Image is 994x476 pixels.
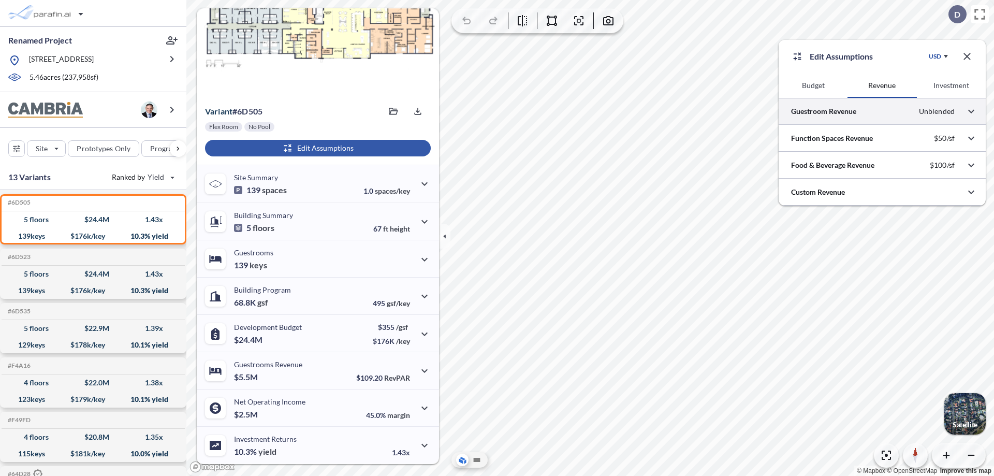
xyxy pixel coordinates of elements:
span: Variant [205,106,232,116]
p: 13 Variants [8,171,51,183]
p: Building Summary [234,211,293,220]
span: floors [253,223,274,233]
span: gsf/key [387,299,410,308]
p: Flex Room [209,123,238,131]
span: yield [258,446,276,457]
p: Edit Assumptions [810,50,873,63]
button: Switcher ImageSatellite [944,393,986,435]
p: 67 [373,224,410,233]
a: Mapbox homepage [189,461,235,473]
button: Program [141,140,197,157]
button: Site [27,140,66,157]
p: $100/sf [930,161,955,170]
p: 68.8K [234,297,268,308]
p: # 6d505 [205,106,262,117]
p: 5.46 acres ( 237,958 sf) [30,72,98,83]
p: 10.3% [234,446,276,457]
img: Switcher Image [944,393,986,435]
p: Site Summary [234,173,278,182]
span: height [390,224,410,233]
p: $24.4M [234,335,264,345]
button: Aerial View [456,454,469,466]
span: /gsf [396,323,408,331]
a: Mapbox [857,467,885,474]
p: 495 [373,299,410,308]
p: $176K [373,337,410,345]
button: Edit Assumptions [205,140,431,156]
h5: Click to copy the code [6,199,31,206]
div: USD [929,52,941,61]
span: keys [250,260,267,270]
p: 45.0% [366,411,410,420]
p: 1.43x [392,448,410,457]
p: Function Spaces Revenue [791,133,873,143]
p: D [954,10,960,19]
span: gsf [257,297,268,308]
p: Investment Returns [234,435,297,443]
p: Development Budget [234,323,302,331]
button: Revenue [847,73,916,98]
p: Guestrooms Revenue [234,360,302,369]
p: No Pool [248,123,270,131]
h5: Click to copy the code [6,362,31,369]
span: spaces/key [375,186,410,195]
p: 139 [234,185,287,195]
p: 139 [234,260,267,270]
button: Budget [779,73,847,98]
p: Renamed Project [8,35,72,46]
span: RevPAR [384,373,410,382]
p: Guestrooms [234,248,273,257]
p: [STREET_ADDRESS] [29,54,94,67]
p: Prototypes Only [77,143,130,154]
p: Food & Beverage Revenue [791,160,874,170]
p: $5.5M [234,372,259,382]
button: Prototypes Only [68,140,139,157]
p: $109.20 [356,373,410,382]
p: Satellite [953,421,977,429]
a: OpenStreetMap [887,467,937,474]
span: margin [387,411,410,420]
p: Site [36,143,48,154]
button: Ranked by Yield [104,169,181,185]
p: $355 [373,323,410,331]
p: $50/sf [934,134,955,143]
p: Building Program [234,285,291,294]
span: Yield [148,172,165,182]
h5: Click to copy the code [6,308,31,315]
span: ft [383,224,388,233]
span: /key [396,337,410,345]
img: BrandImage [8,102,83,118]
p: Custom Revenue [791,187,845,197]
p: 1.0 [363,186,410,195]
p: Net Operating Income [234,397,305,406]
p: Program [150,143,179,154]
img: user logo [141,102,157,118]
span: spaces [262,185,287,195]
h5: Click to copy the code [6,253,31,261]
h5: Click to copy the code [6,416,31,424]
p: 5 [234,223,274,233]
a: Improve this map [940,467,991,474]
button: Investment [917,73,986,98]
p: $2.5M [234,409,259,420]
button: Site Plan [471,454,483,466]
